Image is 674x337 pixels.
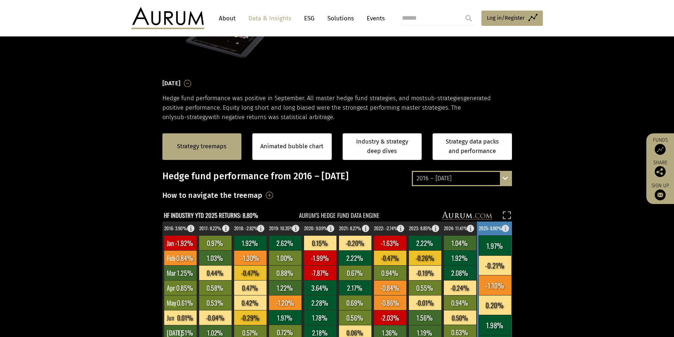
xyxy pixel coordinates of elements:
a: Data & Insights [245,12,295,25]
a: ESG [300,12,318,25]
h3: How to navigate the treemap [162,189,263,201]
a: Animated bubble chart [260,142,323,151]
img: Access Funds [655,144,666,155]
img: Aurum [131,7,204,29]
div: 2016 – [DATE] [413,172,511,185]
p: Hedge fund performance was positive in September. All master hedge fund strategies, and most gene... [162,94,512,122]
a: Events [363,12,385,25]
span: sub-strategy [174,114,208,121]
a: About [215,12,239,25]
a: Log in/Register [481,11,543,26]
a: Funds [650,137,670,155]
a: Sign up [650,183,670,200]
img: Share this post [655,166,666,177]
img: Sign up to our newsletter [655,189,666,200]
h3: [DATE] [162,78,181,89]
h3: Hedge fund performance from 2016 – [DATE] [162,171,512,182]
a: Strategy data packs and performance [433,133,512,160]
a: Industry & strategy deep dives [343,133,422,160]
a: Solutions [324,12,358,25]
a: Strategy treemaps [177,142,226,151]
span: sub-strategies [425,95,464,102]
div: Share [650,160,670,177]
input: Submit [461,11,476,26]
span: Log in/Register [487,13,525,22]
